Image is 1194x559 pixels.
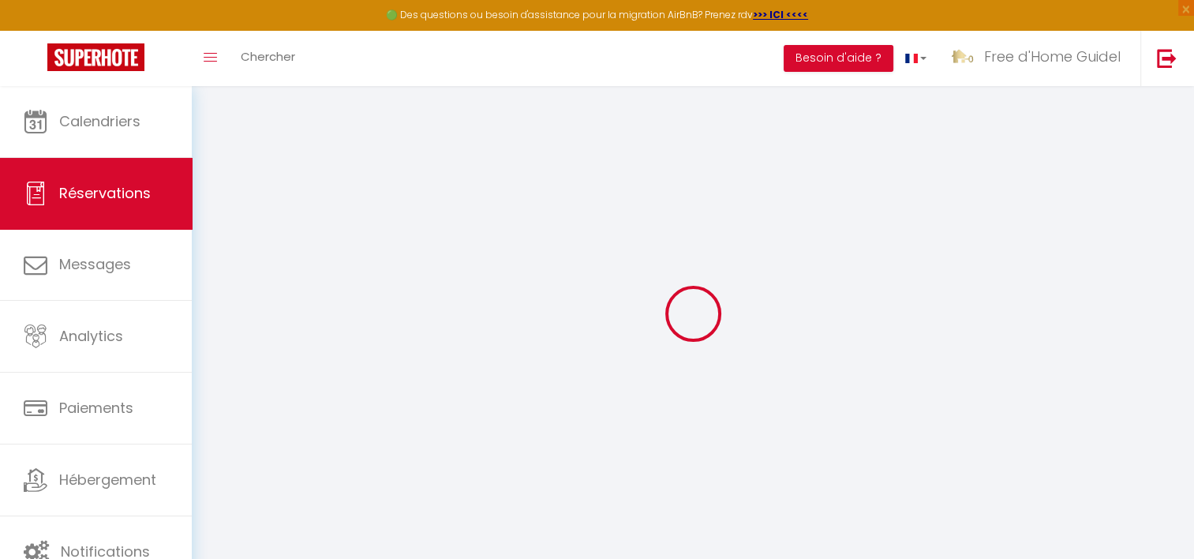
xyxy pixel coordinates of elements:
[59,111,140,131] span: Calendriers
[59,326,123,346] span: Analytics
[59,183,151,203] span: Réservations
[1157,48,1177,68] img: logout
[753,8,808,21] a: >>> ICI <<<<
[938,31,1140,86] a: ... Free d'Home Guidel
[59,254,131,274] span: Messages
[59,470,156,490] span: Hébergement
[984,47,1121,66] span: Free d'Home Guidel
[241,48,295,65] span: Chercher
[950,45,974,69] img: ...
[59,398,133,418] span: Paiements
[47,43,144,71] img: Super Booking
[784,45,893,72] button: Besoin d'aide ?
[229,31,307,86] a: Chercher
